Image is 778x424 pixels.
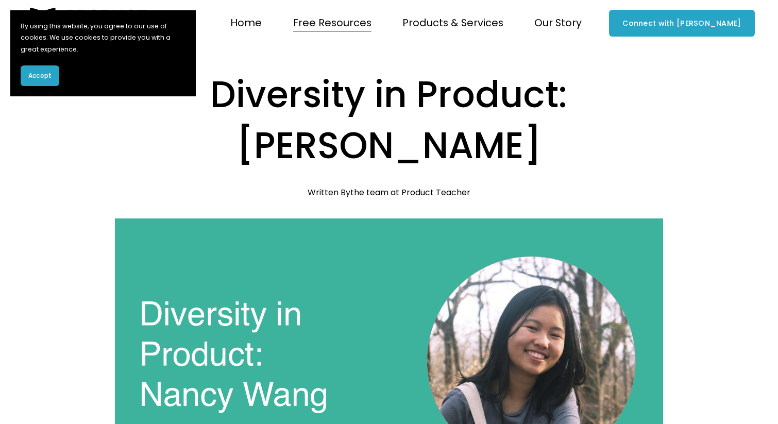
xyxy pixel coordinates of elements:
button: Accept [21,65,59,86]
a: folder dropdown [402,13,503,33]
a: the team at Product Teacher [350,186,470,198]
div: Written By [308,188,470,197]
section: Cookie banner [10,10,196,96]
span: Accept [28,71,52,80]
span: Products & Services [402,14,503,32]
a: Home [230,13,262,33]
a: folder dropdown [293,13,371,33]
span: Free Resources [293,14,371,32]
p: By using this website, you agree to our use of cookies. We use cookies to provide you with a grea... [21,21,185,55]
span: Our Story [534,14,582,32]
h1: Diversity in Product: [PERSON_NAME] [115,70,664,171]
img: Product Teacher [23,8,149,39]
a: folder dropdown [534,13,582,33]
a: Connect with [PERSON_NAME] [609,10,755,37]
